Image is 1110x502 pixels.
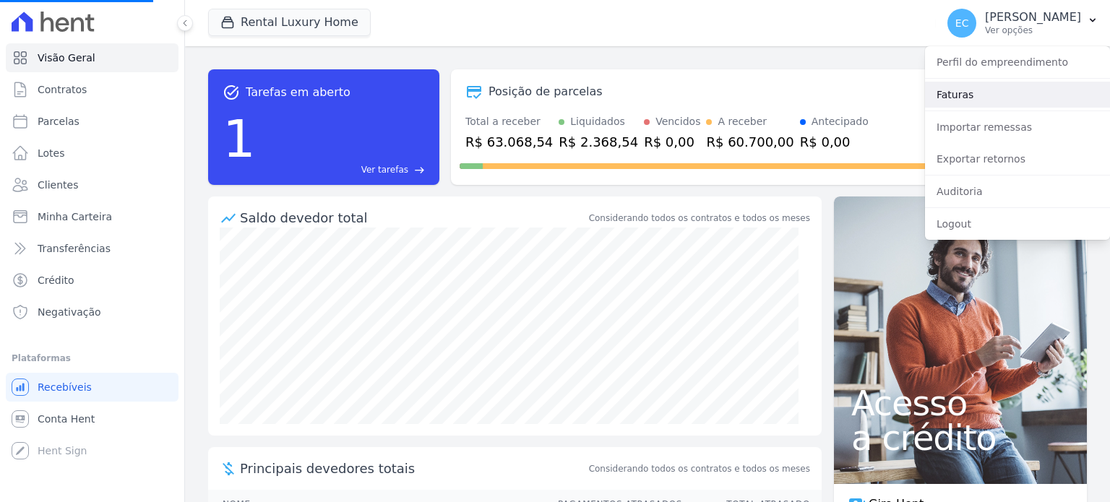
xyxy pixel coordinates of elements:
span: Clientes [38,178,78,192]
button: Rental Luxury Home [208,9,371,36]
a: Perfil do empreendimento [925,49,1110,75]
div: R$ 63.068,54 [465,132,553,152]
div: Considerando todos os contratos e todos os meses [589,212,810,225]
a: Logout [925,211,1110,237]
a: Importar remessas [925,114,1110,140]
a: Conta Hent [6,404,178,433]
div: Saldo devedor total [240,208,586,228]
span: a crédito [851,420,1070,455]
button: EC [PERSON_NAME] Ver opções [936,3,1110,43]
div: R$ 60.700,00 [706,132,793,152]
span: Tarefas em aberto [246,84,350,101]
div: Liquidados [570,114,625,129]
div: Total a receber [465,114,553,129]
div: R$ 2.368,54 [559,132,638,152]
span: Parcelas [38,114,79,129]
span: Minha Carteira [38,209,112,224]
span: Transferências [38,241,111,256]
a: Faturas [925,82,1110,108]
span: Visão Geral [38,51,95,65]
p: [PERSON_NAME] [985,10,1081,25]
span: Principais devedores totais [240,459,586,478]
span: EC [955,18,969,28]
a: Minha Carteira [6,202,178,231]
span: Acesso [851,386,1070,420]
div: Vencidos [655,114,700,129]
span: Conta Hent [38,412,95,426]
div: Antecipado [812,114,869,129]
p: Ver opções [985,25,1081,36]
div: 1 [223,101,256,176]
span: Recebíveis [38,380,92,394]
div: A receber [718,114,767,129]
a: Lotes [6,139,178,168]
span: Considerando todos os contratos e todos os meses [589,462,810,475]
span: Negativação [38,305,101,319]
span: east [414,165,425,176]
div: R$ 0,00 [644,132,700,152]
div: R$ 0,00 [800,132,869,152]
a: Recebíveis [6,373,178,402]
a: Transferências [6,234,178,263]
div: Plataformas [12,350,173,367]
span: Crédito [38,273,74,287]
div: Posição de parcelas [489,83,603,100]
a: Crédito [6,266,178,295]
a: Negativação [6,298,178,326]
a: Auditoria [925,178,1110,204]
a: Ver tarefas east [262,163,425,176]
span: task_alt [223,84,240,101]
span: Contratos [38,82,87,97]
a: Exportar retornos [925,146,1110,172]
span: Ver tarefas [361,163,408,176]
a: Visão Geral [6,43,178,72]
a: Contratos [6,75,178,104]
a: Clientes [6,170,178,199]
a: Parcelas [6,107,178,136]
span: Lotes [38,146,65,160]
